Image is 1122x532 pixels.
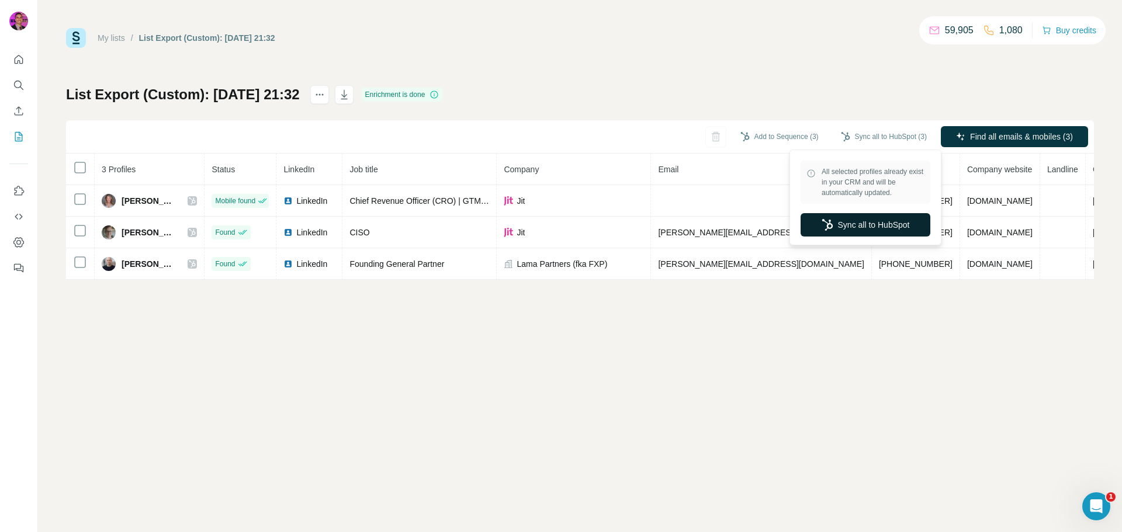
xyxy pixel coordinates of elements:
span: 1 [1106,492,1116,502]
a: My lists [98,33,125,43]
span: Lama Partners (fka FXP) [517,258,607,270]
button: Dashboard [9,232,28,253]
span: [DOMAIN_NAME] [967,196,1033,206]
span: Found [215,259,235,269]
img: Avatar [102,225,116,239]
img: LinkedIn logo [283,259,293,269]
span: LinkedIn [283,165,314,174]
span: CISO [349,228,369,237]
span: Email [658,165,678,174]
button: Search [9,75,28,96]
span: [PERSON_NAME][EMAIL_ADDRESS][DOMAIN_NAME] [658,259,864,269]
div: Enrichment is done [362,88,443,102]
button: Add to Sequence (3) [732,128,827,145]
button: Buy credits [1042,22,1096,39]
span: [PERSON_NAME] [122,258,176,270]
p: 59,905 [945,23,974,37]
img: company-logo [504,196,513,206]
span: Country [1093,165,1121,174]
h1: List Export (Custom): [DATE] 21:32 [66,85,300,104]
span: Chief Revenue Officer (CRO) | GTM Advisor [349,196,510,206]
span: Landline [1047,165,1078,174]
span: Jit [517,195,525,207]
span: [PERSON_NAME][EMAIL_ADDRESS][DOMAIN_NAME] [658,228,864,237]
span: [PERSON_NAME] [122,195,176,207]
span: Job title [349,165,378,174]
span: Company [504,165,539,174]
button: Sync all to HubSpot [801,213,930,237]
span: All selected profiles already exist in your CRM and will be automatically updated. [822,166,924,198]
button: Find all emails & mobiles (3) [941,126,1088,147]
button: actions [310,85,329,104]
span: LinkedIn [296,195,327,207]
li: / [131,32,133,44]
span: [PHONE_NUMBER] [879,259,953,269]
span: [DOMAIN_NAME] [967,259,1033,269]
button: Enrich CSV [9,100,28,121]
span: Founding General Partner [349,259,444,269]
button: My lists [9,126,28,147]
span: Status [212,165,235,174]
span: Jit [517,227,525,238]
div: List Export (Custom): [DATE] 21:32 [139,32,275,44]
img: LinkedIn logo [283,228,293,237]
img: Avatar [102,194,116,208]
button: Quick start [9,49,28,70]
img: company-logo [504,228,513,237]
span: 3 Profiles [102,165,136,174]
span: Find all emails & mobiles (3) [970,131,1073,142]
span: Company website [967,165,1032,174]
span: LinkedIn [296,227,327,238]
span: [PERSON_NAME] [122,227,176,238]
iframe: Intercom live chat [1082,492,1110,520]
span: [DOMAIN_NAME] [967,228,1033,237]
img: Avatar [102,257,116,271]
img: Avatar [9,12,28,30]
span: Found [215,227,235,238]
img: LinkedIn logo [283,196,293,206]
button: Feedback [9,258,28,279]
button: Use Surfe API [9,206,28,227]
button: Use Surfe on LinkedIn [9,180,28,201]
p: 1,080 [999,23,1023,37]
span: LinkedIn [296,258,327,270]
button: Sync all to HubSpot (3) [833,128,935,145]
img: Surfe Logo [66,28,86,48]
span: Mobile found [215,196,255,206]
